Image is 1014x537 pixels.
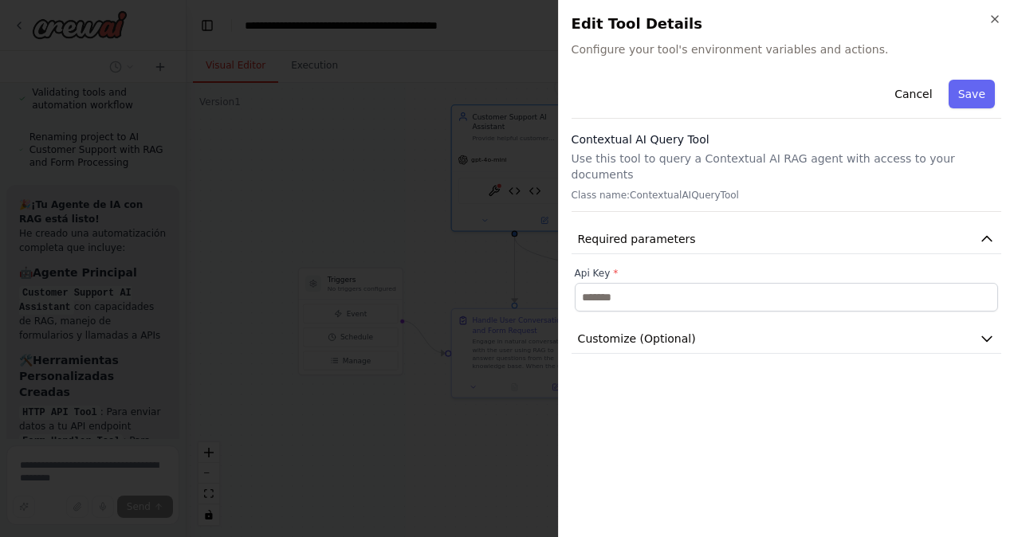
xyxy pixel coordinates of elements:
h3: Contextual AI Query Tool [572,131,1001,147]
span: Required parameters [578,231,696,247]
button: Cancel [885,80,941,108]
p: Class name: ContextualAIQueryTool [572,189,1001,202]
button: Save [949,80,995,108]
h2: Edit Tool Details [572,13,1001,35]
span: Customize (Optional) [578,331,696,347]
button: Required parameters [572,225,1001,254]
span: Configure your tool's environment variables and actions. [572,41,1001,57]
button: Customize (Optional) [572,324,1001,354]
label: Api Key [575,267,998,280]
p: Use this tool to query a Contextual AI RAG agent with access to your documents [572,151,1001,182]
